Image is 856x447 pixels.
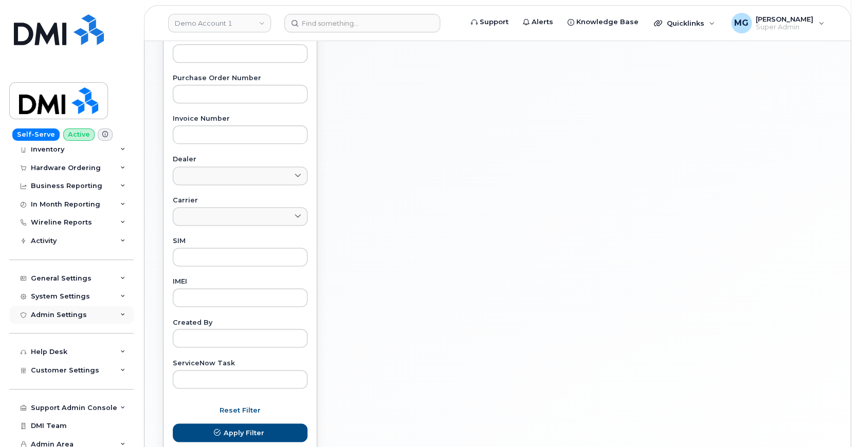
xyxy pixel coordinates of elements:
[173,197,307,204] label: Carrier
[173,423,307,442] button: Apply Filter
[516,12,560,32] a: Alerts
[756,15,813,23] span: [PERSON_NAME]
[173,238,307,245] label: SIM
[173,360,307,366] label: ServiceNow Task
[464,12,516,32] a: Support
[576,17,639,27] span: Knowledge Base
[647,13,722,33] div: Quicklinks
[220,405,261,415] span: Reset Filter
[532,17,553,27] span: Alerts
[173,319,307,326] label: Created By
[666,19,704,27] span: Quicklinks
[173,116,307,122] label: Invoice Number
[284,14,440,32] input: Find something...
[734,17,749,29] span: MG
[480,17,508,27] span: Support
[173,75,307,82] label: Purchase Order Number
[173,278,307,285] label: IMEI
[173,156,307,163] label: Dealer
[560,12,646,32] a: Knowledge Base
[173,401,307,419] button: Reset Filter
[724,13,831,33] div: Monique Garlington
[168,14,271,32] a: Demo Account 1
[224,427,264,437] span: Apply Filter
[756,23,813,31] span: Super Admin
